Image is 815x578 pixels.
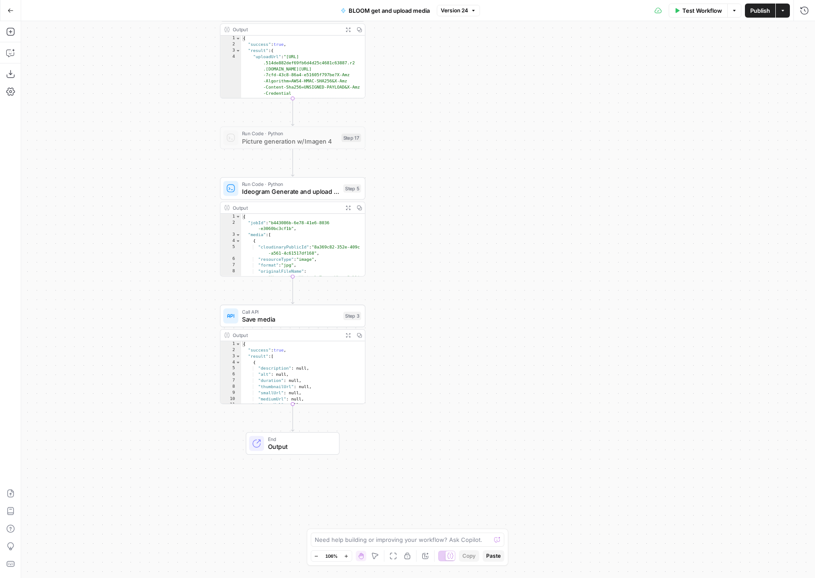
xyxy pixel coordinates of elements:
[220,372,241,378] div: 6
[242,130,338,137] span: Run Code · Python
[235,48,241,54] span: Toggle code folding, rows 3 through 11
[342,133,361,142] div: Step 17
[669,4,727,18] button: Test Workflow
[220,54,241,151] div: 4
[220,432,365,455] div: EndOutput
[325,552,338,559] span: 106%
[220,359,241,366] div: 4
[459,550,479,562] button: Copy
[291,98,294,126] g: Edge from step_1 to step_17
[233,204,340,211] div: Output
[220,378,241,384] div: 7
[235,359,241,366] span: Toggle code folding, rows 4 through 38
[220,366,241,372] div: 5
[220,48,241,54] div: 3
[220,390,241,396] div: 9
[462,552,476,560] span: Copy
[233,331,340,339] div: Output
[268,442,332,451] span: Output
[268,435,332,443] span: End
[441,7,468,15] span: Version 24
[220,353,241,359] div: 3
[242,137,338,146] span: Picture generation w/Imagen 4
[233,26,340,33] div: Output
[235,238,241,244] span: Toggle code folding, rows 4 through 14
[220,263,241,269] div: 7
[335,4,435,18] button: BLOOM get and upload media
[220,126,365,149] div: Run Code · PythonPicture generation w/Imagen 4Step 17
[235,341,241,348] span: Toggle code folding, rows 1 through 40
[242,181,339,188] span: Run Code · Python
[486,552,501,560] span: Paste
[220,384,241,390] div: 8
[745,4,775,18] button: Publish
[235,214,241,220] span: Toggle code folding, rows 1 through 16
[291,404,294,431] g: Edge from step_3 to end
[242,315,339,324] span: Save media
[220,341,241,348] div: 1
[220,177,365,277] div: Run Code · PythonIdeogram Generate and upload mediaStep 5Output{ "jobId":"b443086b-6e78-41e6-8036...
[220,269,241,287] div: 8
[220,36,241,42] div: 1
[291,149,294,176] g: Edge from step_17 to step_5
[220,244,241,256] div: 5
[235,353,241,359] span: Toggle code folding, rows 3 through 39
[437,5,480,16] button: Version 24
[220,347,241,353] div: 2
[220,214,241,220] div: 1
[220,238,241,244] div: 4
[682,6,722,15] span: Test Workflow
[220,220,241,232] div: 2
[220,396,241,402] div: 10
[483,550,504,562] button: Paste
[242,187,339,196] span: Ideogram Generate and upload media
[343,312,361,320] div: Step 3
[343,184,361,193] div: Step 5
[220,402,241,408] div: 11
[242,308,339,315] span: Call API
[235,36,241,42] span: Toggle code folding, rows 1 through 12
[220,256,241,263] div: 6
[235,232,241,238] span: Toggle code folding, rows 3 through 15
[220,305,365,404] div: Call APISave mediaStep 3Output{ "success":true, "result":[ { "description": null, "alt": null, "d...
[291,277,294,304] g: Edge from step_5 to step_3
[349,6,430,15] span: BLOOM get and upload media
[220,42,241,48] div: 2
[750,6,770,15] span: Publish
[220,232,241,238] div: 3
